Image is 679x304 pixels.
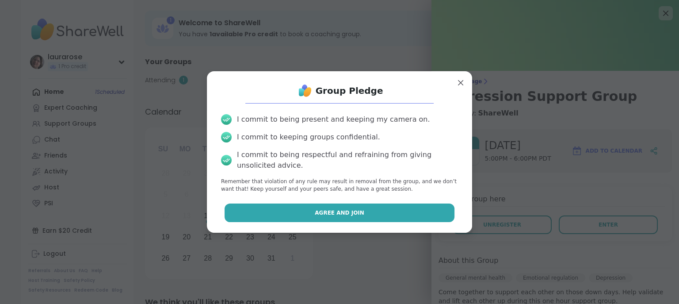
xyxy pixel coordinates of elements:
h1: Group Pledge [316,85,383,97]
p: Remember that violation of any rule may result in removal from the group, and we don’t want that!... [221,178,458,193]
div: I commit to being respectful and refraining from giving unsolicited advice. [237,150,458,171]
button: Agree and Join [225,204,455,222]
img: ShareWell Logo [296,82,314,100]
div: I commit to keeping groups confidential. [237,132,380,142]
span: Agree and Join [315,209,364,217]
div: I commit to being present and keeping my camera on. [237,114,430,125]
